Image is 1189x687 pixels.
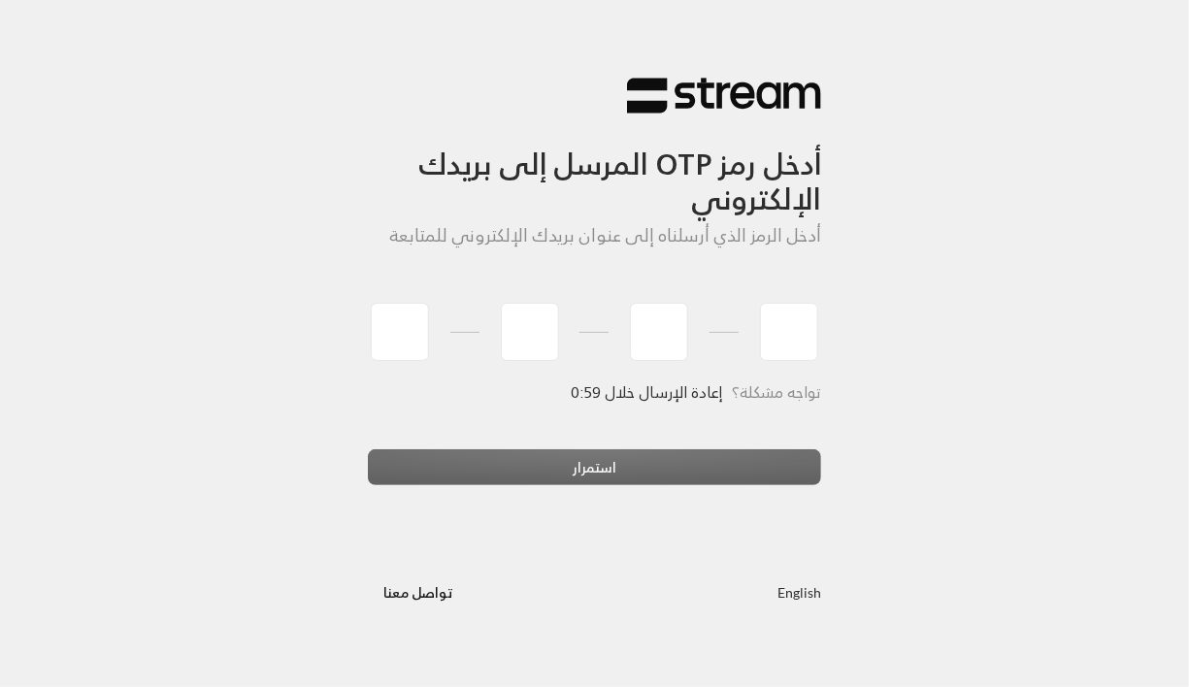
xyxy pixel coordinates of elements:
[368,573,470,609] button: تواصل معنا
[777,573,821,609] a: English
[368,580,470,605] a: تواصل معنا
[573,378,723,406] span: إعادة الإرسال خلال 0:59
[627,77,821,114] img: Stream Logo
[732,378,821,406] span: تواجه مشكلة؟
[368,225,822,246] h5: أدخل الرمز الذي أرسلناه إلى عنوان بريدك الإلكتروني للمتابعة
[368,114,822,216] h3: أدخل رمز OTP المرسل إلى بريدك الإلكتروني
